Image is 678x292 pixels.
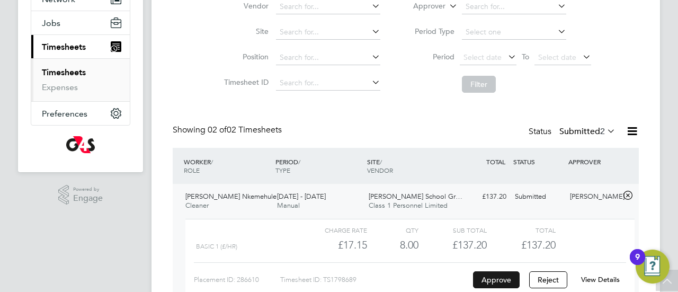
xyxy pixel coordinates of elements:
[58,185,103,205] a: Powered byEngage
[277,201,300,210] span: Manual
[519,50,532,64] span: To
[529,125,618,139] div: Status
[276,25,380,40] input: Search for...
[566,152,621,171] div: APPROVER
[185,192,276,201] span: [PERSON_NAME] Nkemehule
[521,238,556,251] span: £137.20
[299,224,367,236] div: Charge rate
[208,125,282,135] span: 02 Timesheets
[463,52,502,62] span: Select date
[418,236,487,254] div: £137.20
[529,271,567,288] button: Reject
[418,224,487,236] div: Sub Total
[511,152,566,171] div: STATUS
[66,136,95,153] img: g4s-logo-retina.png
[277,192,326,201] span: [DATE] - [DATE]
[276,50,380,65] input: Search for...
[73,185,103,194] span: Powered by
[407,26,454,36] label: Period Type
[42,42,86,52] span: Timesheets
[486,157,505,166] span: TOTAL
[566,188,621,206] div: [PERSON_NAME]
[31,58,130,101] div: Timesheets
[194,271,280,288] div: Placement ID: 286610
[636,250,670,284] button: Open Resource Center, 9 new notifications
[221,77,269,87] label: Timesheet ID
[407,52,454,61] label: Period
[31,35,130,58] button: Timesheets
[380,157,382,166] span: /
[280,271,470,288] div: Timesheet ID: TS1798689
[211,157,213,166] span: /
[276,76,380,91] input: Search for...
[367,166,393,174] span: VENDOR
[298,157,300,166] span: /
[42,82,78,92] a: Expenses
[221,52,269,61] label: Position
[221,1,269,11] label: Vendor
[398,1,445,12] label: Approver
[173,125,284,136] div: Showing
[473,271,520,288] button: Approve
[42,67,86,77] a: Timesheets
[196,243,237,250] span: Basic 1 (£/HR)
[31,136,130,153] a: Go to home page
[221,26,269,36] label: Site
[600,126,605,137] span: 2
[31,102,130,125] button: Preferences
[42,18,60,28] span: Jobs
[581,275,620,284] a: View Details
[364,152,456,180] div: SITE
[367,224,418,236] div: QTY
[208,125,227,135] span: 02 of
[42,109,87,119] span: Preferences
[462,76,496,93] button: Filter
[456,188,511,206] div: £137.20
[462,25,566,40] input: Select one
[31,11,130,34] button: Jobs
[275,166,290,174] span: TYPE
[559,126,615,137] label: Submitted
[299,236,367,254] div: £17.15
[184,166,200,174] span: ROLE
[369,201,448,210] span: Class 1 Personnel Limited
[181,152,273,180] div: WORKER
[538,52,576,62] span: Select date
[367,236,418,254] div: 8.00
[635,257,640,271] div: 9
[185,201,209,210] span: Cleaner
[487,224,555,236] div: Total
[73,194,103,203] span: Engage
[273,152,364,180] div: PERIOD
[369,192,462,201] span: [PERSON_NAME] School Gr…
[511,188,566,206] div: Submitted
